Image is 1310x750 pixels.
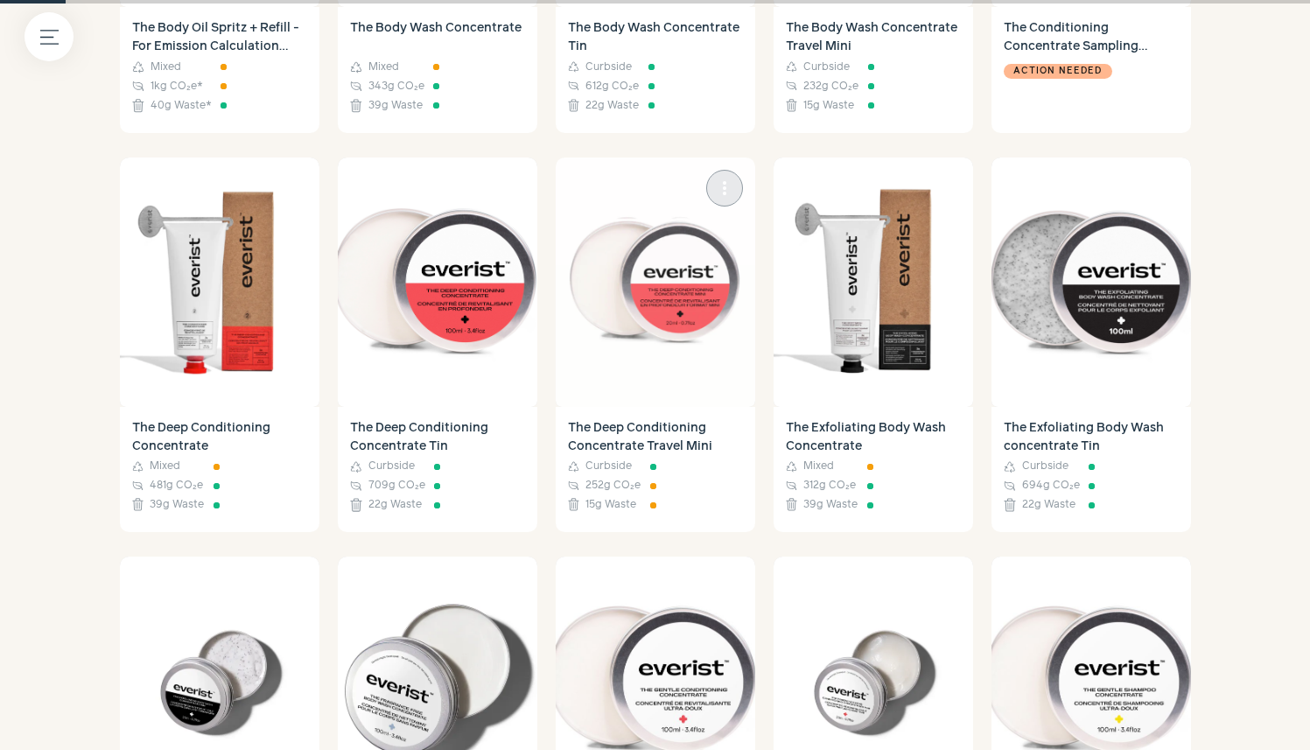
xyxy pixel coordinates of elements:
[368,497,422,513] span: 22g Waste
[150,459,180,474] span: Mixed
[350,19,525,56] h4: The Body Wash Concentrate
[803,459,834,474] span: Mixed
[132,419,307,456] h4: The Deep Conditioning Concentrate
[803,79,858,95] span: 232g CO₂e
[774,407,973,533] a: The Exfoliating Body Wash Concentrate Mixed 312g CO₂e 39g Waste
[338,7,537,133] a: The Body Wash Concentrate Mixed 343g CO₂e 39g Waste
[585,60,632,75] span: Curbside
[1004,19,1179,56] h4: The Conditioning Concentrate Sampling Sachet
[568,419,743,456] h4: The Deep Conditioning Concentrate Travel Mini
[585,478,641,494] span: 252g CO₂e
[1004,419,1179,456] h4: The Exfoliating Body Wash concentrate Tin
[803,98,854,114] span: 15g Waste
[120,158,319,407] img: The Deep Conditioning Concentrate
[556,7,755,133] a: The Body Wash Concentrate Tin Curbside 612g CO₂e 22g Waste
[368,478,425,494] span: 709g CO₂e
[120,407,319,533] a: The Deep Conditioning Concentrate Mixed 481g CO₂e 39g Waste
[1013,64,1103,80] span: Action needed
[368,79,424,95] span: 343g CO₂e
[338,158,537,407] img: The Deep Conditioning Concentrate Tin
[803,497,858,513] span: 39g Waste
[556,158,755,407] img: The Deep Conditioning Concentrate Travel Mini
[132,19,307,56] h4: The Body Oil Spritz + Refill - For Emission Calculation Only
[585,79,639,95] span: 612g CO₂e
[803,478,856,494] span: 312g CO₂e
[556,407,755,533] a: The Deep Conditioning Concentrate Travel Mini Curbside 252g CO₂e 15g Waste
[350,419,525,456] h4: The Deep Conditioning Concentrate Tin
[991,407,1191,533] a: The Exfoliating Body Wash concentrate Tin Curbside 694g CO₂e 22g Waste
[585,497,636,513] span: 15g Waste
[991,158,1191,407] img: The Exfoliating Body Wash concentrate Tin
[338,407,537,533] a: The Deep Conditioning Concentrate Tin Curbside 709g CO₂e 22g Waste
[774,7,973,133] a: The Body Wash Concentrate Travel Mini Curbside 232g CO₂e 15g Waste
[150,478,203,494] span: 481g CO₂e
[150,497,204,513] span: 39g Waste
[368,459,415,474] span: Curbside
[1022,459,1068,474] span: Curbside
[151,60,181,75] span: Mixed
[803,60,850,75] span: Curbside
[585,98,639,114] span: 22g Waste
[368,60,399,75] span: Mixed
[120,7,319,133] a: The Body Oil Spritz + Refill - For Emission Calculation Only Mixed 1kg CO₂e* 40g Waste*
[786,419,961,456] h4: The Exfoliating Body Wash Concentrate
[585,459,632,474] span: Curbside
[1022,478,1080,494] span: 694g CO₂e
[151,98,212,114] span: 40g Waste *
[151,79,203,95] span: 1kg CO₂e *
[786,19,961,56] h4: The Body Wash Concentrate Travel Mini
[1022,497,1075,513] span: 22g Waste
[991,7,1191,133] a: The Conditioning Concentrate Sampling Sachet Action needed
[568,19,743,56] h4: The Body Wash Concentrate Tin
[774,158,973,407] img: The Exfoliating Body Wash Concentrate
[714,178,735,199] span: more_vert
[706,170,743,207] button: more_vert
[368,98,423,114] span: 39g Waste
